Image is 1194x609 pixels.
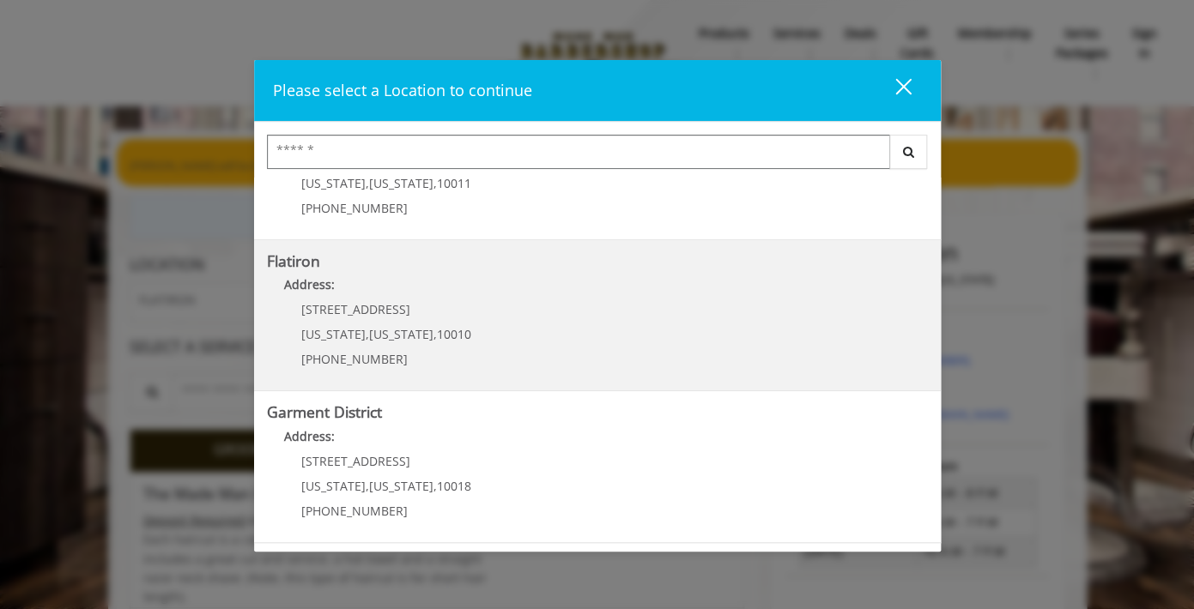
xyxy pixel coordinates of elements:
[301,326,366,342] span: [US_STATE]
[864,73,922,108] button: close dialog
[876,77,910,103] div: close dialog
[369,326,433,342] span: [US_STATE]
[301,478,366,494] span: [US_STATE]
[301,453,410,469] span: [STREET_ADDRESS]
[437,326,471,342] span: 10010
[366,326,369,342] span: ,
[433,326,437,342] span: ,
[437,478,471,494] span: 10018
[301,351,408,367] span: [PHONE_NUMBER]
[366,478,369,494] span: ,
[437,175,471,191] span: 10011
[301,301,410,317] span: [STREET_ADDRESS]
[366,175,369,191] span: ,
[284,428,335,444] b: Address:
[369,478,433,494] span: [US_STATE]
[267,135,928,178] div: Center Select
[284,276,335,292] b: Address:
[433,478,437,494] span: ,
[301,200,408,216] span: [PHONE_NUMBER]
[267,250,320,271] b: Flatiron
[273,80,532,100] span: Please select a Location to continue
[301,175,366,191] span: [US_STATE]
[899,146,918,158] i: Search button
[433,175,437,191] span: ,
[267,401,382,422] b: Garment District
[267,135,890,169] input: Search Center
[301,503,408,519] span: [PHONE_NUMBER]
[369,175,433,191] span: [US_STATE]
